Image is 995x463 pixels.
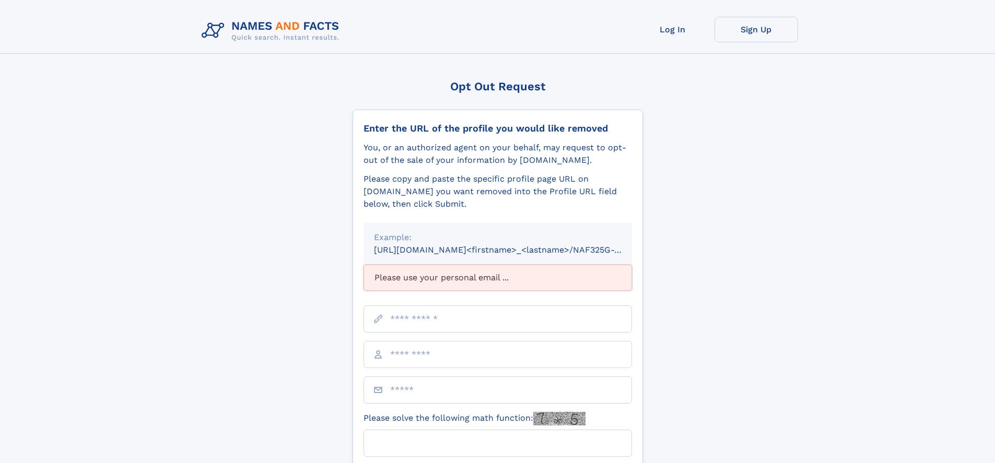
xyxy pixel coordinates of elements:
div: Enter the URL of the profile you would like removed [364,123,632,134]
a: Log In [631,17,715,42]
img: Logo Names and Facts [197,17,348,45]
div: You, or an authorized agent on your behalf, may request to opt-out of the sale of your informatio... [364,141,632,167]
div: Please use your personal email ... [364,265,632,291]
div: Please copy and paste the specific profile page URL on [DOMAIN_NAME] you want removed into the Pr... [364,173,632,210]
a: Sign Up [715,17,798,42]
label: Please solve the following math function: [364,412,586,425]
div: Opt Out Request [353,80,643,93]
div: Example: [374,231,622,244]
small: [URL][DOMAIN_NAME]<firstname>_<lastname>/NAF325G-xxxxxxxx [374,245,652,255]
